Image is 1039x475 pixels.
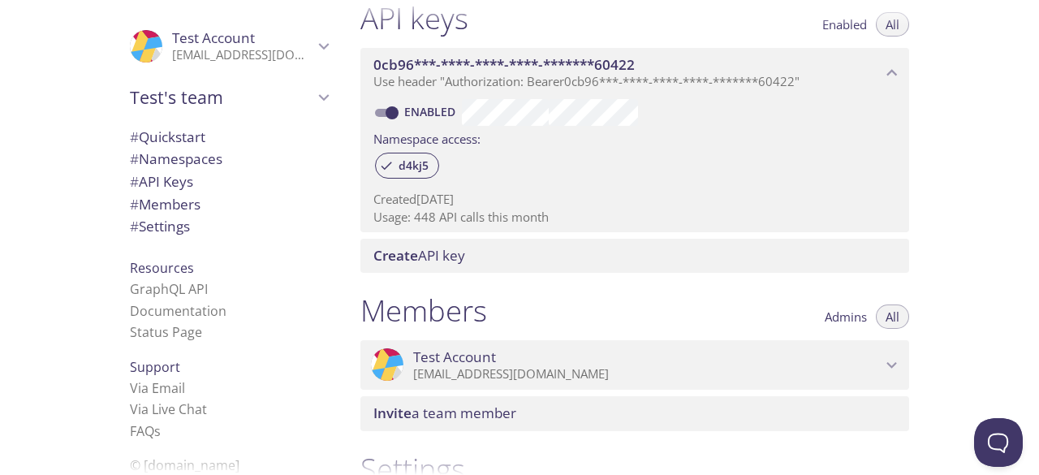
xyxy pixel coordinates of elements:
span: # [130,172,139,191]
div: Test Account [117,19,341,73]
h1: Members [360,292,487,329]
div: Namespaces [117,148,341,171]
button: Admins [815,304,877,329]
div: Invite a team member [360,396,909,430]
div: Test Account [360,340,909,391]
label: Namespace access: [373,126,481,149]
div: Quickstart [117,126,341,149]
p: [EMAIL_ADDRESS][DOMAIN_NAME] [172,47,313,63]
div: Test's team [117,76,341,119]
span: d4kj5 [389,158,438,173]
span: Quickstart [130,127,205,146]
span: Members [130,195,200,214]
a: FAQ [130,422,161,440]
p: Created [DATE] [373,191,896,208]
span: Namespaces [130,149,222,168]
p: Usage: 448 API calls this month [373,209,896,226]
span: Invite [373,404,412,422]
span: API key [373,246,465,265]
span: # [130,217,139,235]
button: All [876,304,909,329]
iframe: Help Scout Beacon - Open [974,418,1023,467]
span: a team member [373,404,516,422]
p: [EMAIL_ADDRESS][DOMAIN_NAME] [413,366,882,382]
span: Test Account [413,348,496,366]
div: Members [117,193,341,216]
a: Via Email [130,379,185,397]
span: Settings [130,217,190,235]
span: Test's team [130,86,313,109]
span: s [154,422,161,440]
a: Via Live Chat [130,400,207,418]
div: d4kj5 [375,153,439,179]
span: # [130,127,139,146]
span: Test Account [172,28,255,47]
div: Team Settings [117,215,341,238]
a: Documentation [130,302,226,320]
span: Support [130,358,180,376]
span: # [130,149,139,168]
a: Status Page [130,323,202,341]
div: Create API Key [360,239,909,273]
span: API Keys [130,172,193,191]
span: Create [373,246,418,265]
a: Enabled [402,104,462,119]
span: # [130,195,139,214]
div: API Keys [117,171,341,193]
span: Resources [130,259,194,277]
a: GraphQL API [130,280,208,298]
